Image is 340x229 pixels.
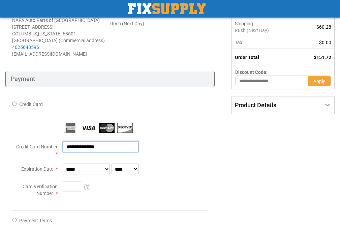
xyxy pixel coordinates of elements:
span: Payment Terms [19,218,52,223]
span: [EMAIL_ADDRESS][DOMAIN_NAME] [12,51,87,57]
img: Visa [81,123,96,133]
address: [PERSON_NAME] White NAPA Auto Parts of [GEOGRAPHIC_DATA] [STREET_ADDRESS] COLUMBUS , 68601 [GEOGR... [12,10,110,57]
span: [US_STATE] [38,31,62,36]
span: Credit Card [19,102,43,107]
img: Discover [117,123,133,133]
span: Product Details [235,102,276,109]
span: Rush (Next Day) [235,27,293,34]
th: Tax [232,36,296,49]
span: Shipping [235,21,253,26]
a: 4025648596 [12,45,39,50]
span: $60.28 [316,24,331,30]
a: store logo [128,3,206,14]
button: Apply [308,76,331,86]
span: $151.72 [314,55,331,60]
span: $0.00 [319,40,331,45]
span: Discount Code: [235,69,268,75]
img: MasterCard [99,123,115,133]
span: Expiration Date [21,166,53,172]
strong: Order Total [235,55,259,60]
img: American Express [63,123,78,133]
img: Fix Industrial Supply [128,3,206,14]
div: Payment [5,71,215,87]
div: Rush (Next Day) [110,20,208,27]
span: Card Verification Number [23,184,58,196]
span: Credit Card Number [16,144,58,149]
span: Apply [313,79,325,84]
